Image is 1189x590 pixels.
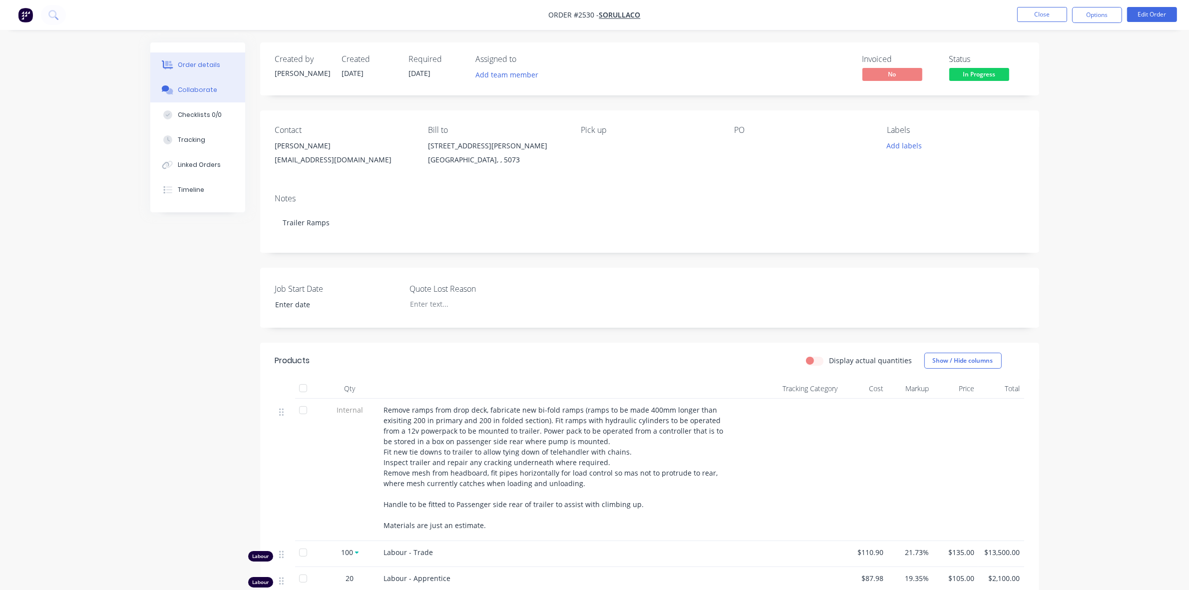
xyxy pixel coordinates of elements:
div: [PERSON_NAME] [275,68,330,78]
span: Labour - Trade [384,548,433,557]
span: $105.00 [937,573,974,584]
span: 21.73% [891,547,929,558]
div: [PERSON_NAME] [275,139,412,153]
label: Job Start Date [275,283,400,295]
div: PO [734,125,871,135]
span: Remove ramps from drop deck, fabricate new bi-fold ramps (ramps to be made 400mm longer than exis... [384,405,726,530]
button: Collaborate [150,77,245,102]
span: [DATE] [409,68,431,78]
div: [GEOGRAPHIC_DATA], , 5073 [428,153,565,167]
span: 100 [341,547,353,558]
span: $13,500.00 [982,547,1020,558]
div: Status [949,54,1024,64]
button: Close [1017,7,1067,22]
div: Created [342,54,397,64]
span: $135.00 [937,547,974,558]
div: Linked Orders [178,160,221,169]
div: [STREET_ADDRESS][PERSON_NAME][GEOGRAPHIC_DATA], , 5073 [428,139,565,171]
div: Price [933,379,978,399]
div: Labels [887,125,1024,135]
button: In Progress [949,68,1009,83]
span: $2,100.00 [982,573,1020,584]
div: Order details [178,60,220,69]
div: Bill to [428,125,565,135]
span: 19.35% [891,573,929,584]
button: Options [1072,7,1122,23]
div: Tracking [178,135,205,144]
div: Pick up [581,125,718,135]
label: Display actual quantities [829,355,912,366]
div: Invoiced [862,54,937,64]
div: Total [978,379,1024,399]
img: Factory [18,7,33,22]
button: Add team member [470,68,543,81]
span: Order #2530 - [549,10,599,20]
a: Sorullaco [599,10,641,20]
button: Checklists 0/0 [150,102,245,127]
span: Labour - Apprentice [384,574,451,583]
div: Timeline [178,185,204,194]
div: Collaborate [178,85,217,94]
div: Cost [842,379,887,399]
div: Labour [248,577,273,588]
input: Enter date [268,297,393,312]
div: Checklists 0/0 [178,110,222,119]
span: 20 [346,573,354,584]
span: Internal [324,405,376,415]
span: $87.98 [846,573,883,584]
div: Notes [275,194,1024,203]
span: In Progress [949,68,1009,80]
label: Quote Lost Reason [409,283,534,295]
span: No [862,68,922,80]
div: [PERSON_NAME][EMAIL_ADDRESS][DOMAIN_NAME] [275,139,412,171]
div: Qty [320,379,380,399]
div: Created by [275,54,330,64]
button: Timeline [150,177,245,202]
button: Tracking [150,127,245,152]
button: Edit Order [1127,7,1177,22]
div: [EMAIL_ADDRESS][DOMAIN_NAME] [275,153,412,167]
button: Order details [150,52,245,77]
div: Assigned to [476,54,576,64]
div: Required [409,54,464,64]
button: Linked Orders [150,152,245,177]
button: Add team member [476,68,544,81]
div: Trailer Ramps [275,207,1024,238]
div: Markup [887,379,933,399]
span: [DATE] [342,68,364,78]
div: Labour [248,551,273,562]
button: Show / Hide columns [924,353,1002,369]
button: Add labels [881,139,927,152]
div: Products [275,355,310,367]
div: Contact [275,125,412,135]
div: [STREET_ADDRESS][PERSON_NAME] [428,139,565,153]
span: $110.90 [846,547,883,558]
div: Tracking Category [730,379,842,399]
